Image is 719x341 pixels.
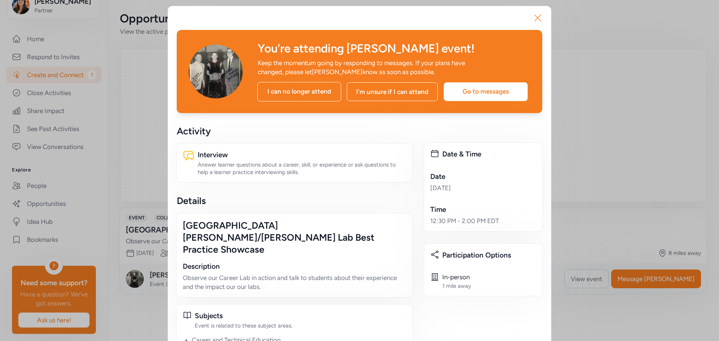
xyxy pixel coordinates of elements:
[430,183,536,192] div: [DATE]
[442,273,471,281] div: In-person
[183,261,406,272] div: Description
[258,42,530,55] div: You're attending [PERSON_NAME] event!
[198,161,406,176] div: Answer learner questions about a career, skill, or experience or ask questions to help a learner ...
[195,322,406,329] div: Event is related to these subject areas.
[430,171,536,182] div: Date
[177,125,412,137] div: Activity
[442,282,471,290] div: 1 mile away
[189,45,243,98] img: Avatar
[198,150,406,160] div: Interview
[183,273,406,291] p: Observe our Career Lab in action and talk to students about their experience and the impact our o...
[257,82,341,101] div: I can no longer attend
[442,149,536,159] div: Date & Time
[444,82,528,101] div: Go to messages
[258,58,473,76] div: Keep the momentum going by responding to messages. If your plans have changed, please let [PERSON...
[347,82,438,101] div: I'm unsure if I can attend
[195,311,406,321] div: Subjects
[430,204,536,215] div: Time
[183,219,406,255] div: [GEOGRAPHIC_DATA] [PERSON_NAME]/[PERSON_NAME] Lab Best Practice Showcase
[442,250,536,261] div: Participation Options
[177,195,412,207] div: Details
[430,216,536,225] div: 12:30 PM - 2:00 PM EDT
